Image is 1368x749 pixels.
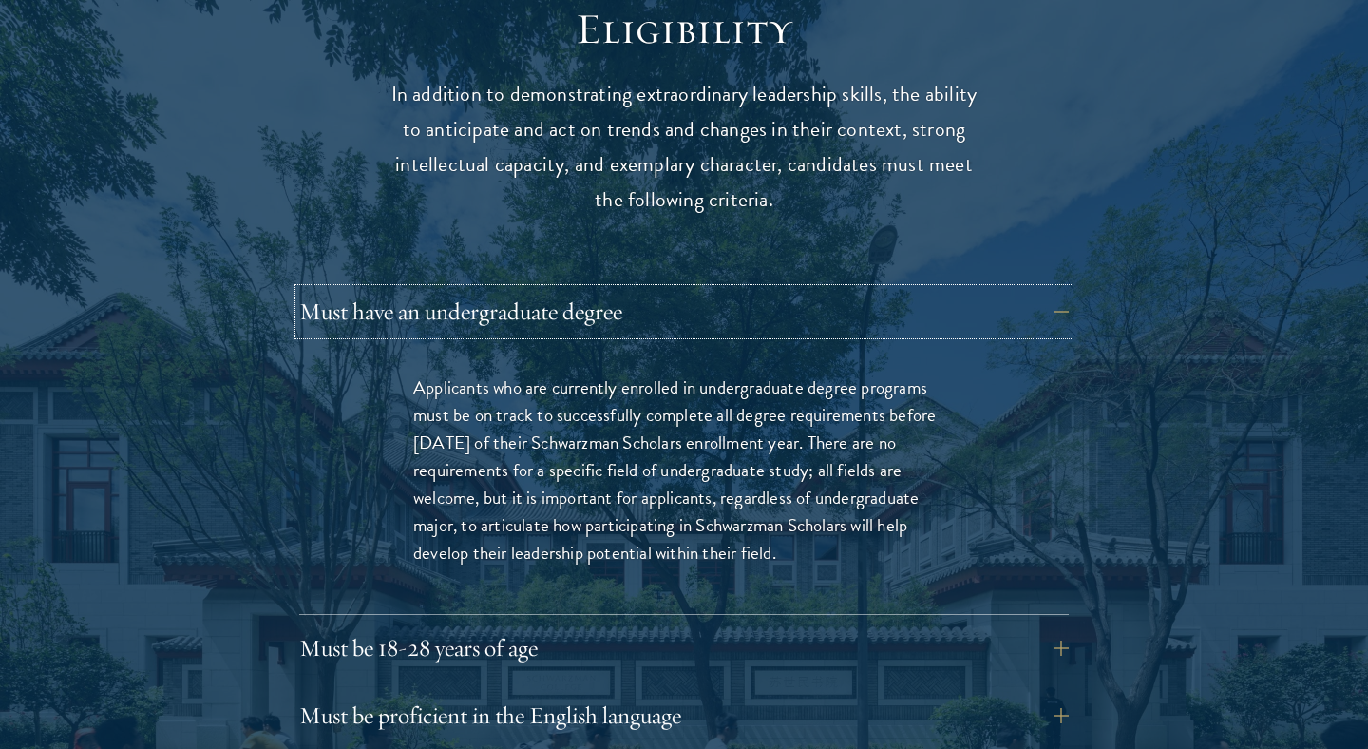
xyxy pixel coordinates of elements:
[389,77,978,218] p: In addition to demonstrating extraordinary leadership skills, the ability to anticipate and act o...
[413,374,955,567] p: Applicants who are currently enrolled in undergraduate degree programs must be on track to succes...
[299,625,1069,671] button: Must be 18-28 years of age
[299,693,1069,739] button: Must be proficient in the English language
[389,3,978,56] h2: Eligibility
[299,289,1069,335] button: Must have an undergraduate degree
